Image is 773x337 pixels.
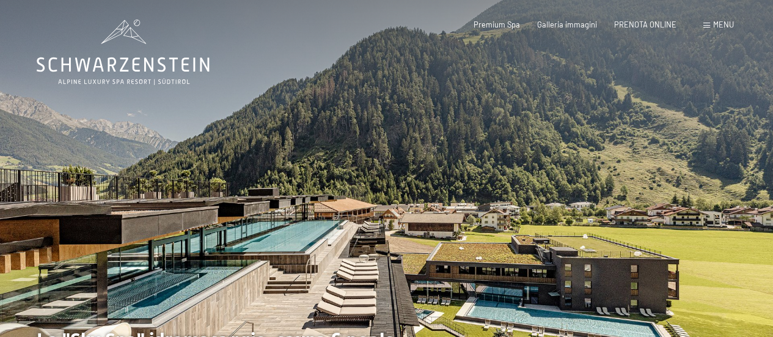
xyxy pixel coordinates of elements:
a: Galleria immagini [537,20,597,29]
a: PRENOTA ONLINE [614,20,676,29]
a: Premium Spa [474,20,520,29]
span: Menu [713,20,734,29]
